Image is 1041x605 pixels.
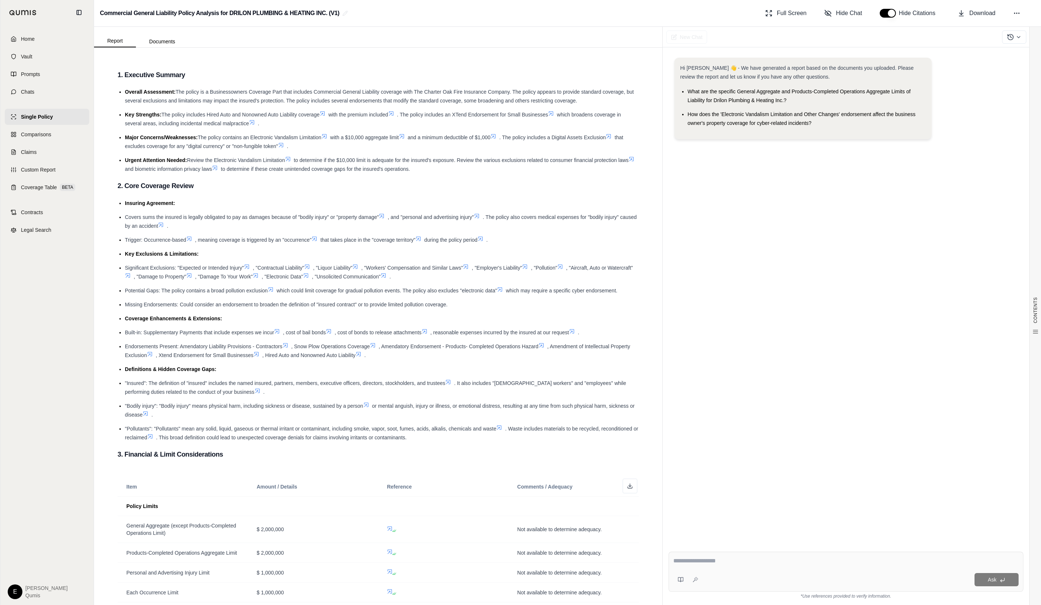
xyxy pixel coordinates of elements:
[125,288,268,294] span: Potential Gaps: The policy contains a broad pollution exclusion
[118,179,639,192] h3: 2. Core Coverage Review
[125,403,363,409] span: "Bodily injury": "Bodily injury" means physical harm, including sickness or disease, sustained by...
[125,112,162,118] span: Key Strengths:
[125,426,496,432] span: "Pollutants": "Pollutants" mean any solid, liquid, gaseous or thermal irritant or contaminant, in...
[821,6,865,21] button: Hide Chat
[988,577,996,583] span: Ask
[486,237,488,243] span: .
[125,134,198,140] span: Major Concerns/Weaknesses:
[125,426,638,440] span: . Waste includes materials to be recycled, reconditioned or reclaimed
[25,584,68,592] span: [PERSON_NAME]
[126,590,179,595] span: Each Occurrence Limit
[975,573,1019,586] button: Ask
[364,352,366,358] span: .
[125,316,222,321] span: Coverage Enhancements & Extensions:
[21,148,37,156] span: Claims
[125,157,187,163] span: Urgent Attention Needed:
[9,10,37,15] img: Qumis Logo
[517,550,602,556] span: Not available to determine adequacy.
[517,590,602,595] span: Not available to determine adequacy.
[125,380,626,395] span: . It also includes "[DEMOGRAPHIC_DATA] workers" and "employees" while performing duties related t...
[94,35,136,47] button: Report
[335,329,422,335] span: , cost of bonds to release attachments
[408,134,491,140] span: and a minimum deductible of $1,000
[578,329,579,335] span: .
[126,570,209,576] span: Personal and Advertising Injury Limit
[431,329,569,335] span: , reasonable expenses incurred by the insured at our request
[312,274,381,280] span: , "Unsolicited Communication"
[277,288,497,294] span: which could limit coverage for gradual pollution events. The policy also excludes "electronic data"
[257,526,284,532] span: $ 2,000,000
[397,112,548,118] span: . The policy includes an XTend Endorsement for Small Businesses
[126,503,158,509] span: Policy Limits
[388,214,474,220] span: , and "personal and advertising injury"
[187,157,285,163] span: Review the Electronic Vandalism Limitation
[531,265,557,271] span: , "Pollution"
[5,162,89,178] a: Custom Report
[262,352,356,358] span: , Hired Auto and Nonowned Auto Liability
[195,274,253,280] span: , "Damage To Your Work"
[156,435,407,440] span: . This broad definition could lead to unexpected coverage denials for claims involving irritants ...
[25,592,68,599] span: Qumis
[669,592,1023,599] div: *Use references provided to verify information.
[125,237,186,243] span: Trigger: Occurrence-based
[21,71,40,78] span: Prompts
[136,36,188,47] button: Documents
[125,134,623,149] span: that excludes coverage for any "digital currency" or "non-fungible token"
[221,166,410,172] span: to determine if these create unintended coverage gaps for the insured's operations.
[162,112,320,118] span: The policy includes Hired Auto and Nonowned Auto Liability coverage
[125,166,212,172] span: and biometric information privacy laws
[506,288,617,294] span: which may require a specific cyber endorsement.
[126,550,237,556] span: Products-Completed Operations Aggregate Limit
[125,366,216,372] span: Definitions & Hidden Coverage Gaps:
[257,550,284,556] span: $ 2,000,000
[73,7,85,18] button: Collapse sidebar
[472,265,522,271] span: , "Employer's Liability"
[118,68,639,82] h3: 1. Executive Summary
[21,53,32,60] span: Vault
[156,352,253,358] span: , Xtend Endorsement for Small Businesses
[125,403,635,418] span: or mental anguish, injury or illness, or emotional distress, resulting at any time from such phys...
[777,9,807,18] span: Full Screen
[5,144,89,160] a: Claims
[517,526,602,532] span: Not available to determine adequacy.
[257,590,284,595] span: $ 1,000,000
[253,265,304,271] span: , "Contractual Liability"
[5,126,89,143] a: Comparisons
[688,111,915,126] span: How does the 'Electronic Vandalism Limitation and Other Changes' endorsement affect the business ...
[195,237,311,243] span: , meaning coverage is triggered by an "occurrence"
[60,184,75,191] span: BETA
[21,88,35,96] span: Chats
[126,523,236,536] span: General Aggregate (except Products-Completed Operations Limit)
[8,584,22,599] div: E
[5,179,89,195] a: Coverage TableBETA
[1033,297,1038,323] span: CONTENTS
[125,380,445,386] span: "Insured": The definition of "insured" includes the named insured, partners, members, executive o...
[5,31,89,47] a: Home
[21,226,51,234] span: Legal Search
[320,237,415,243] span: that takes place in the "coverage territory"
[125,265,244,271] span: Significant Exclusions: "Expected or Intended Injury"
[313,265,352,271] span: , "Liquor Liability"
[21,184,57,191] span: Coverage Table
[21,113,53,120] span: Single Policy
[125,251,199,257] span: Key Exclusions & Limitations:
[198,134,321,140] span: The policy contains an Electronic Vandalism Limitation
[328,112,388,118] span: with the premium included
[126,484,137,490] span: Item
[517,570,602,576] span: Not available to determine adequacy.
[257,570,284,576] span: $ 1,000,000
[21,166,55,173] span: Custom Report
[125,343,282,349] span: Endorsements Present: Amendatory Liability Provisions - Contractors
[118,448,639,461] h3: 3. Financial & Limit Considerations
[5,48,89,65] a: Vault
[955,6,998,21] button: Download
[566,265,633,271] span: , "Aircraft, Auto or Watercraft"
[836,9,862,18] span: Hide Chat
[969,9,995,18] span: Download
[125,89,634,104] span: The policy is a Businessowners Coverage Part that includes Commercial General Liability coverage ...
[623,479,637,493] button: Download as Excel
[100,7,339,20] h2: Commercial General Liability Policy Analysis for DRILON PLUMBING & HEATING INC. (V1)
[379,343,538,349] span: , Amendatory Endorsement - Products- Completed Operations Hazard
[151,412,153,418] span: .
[5,109,89,125] a: Single Policy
